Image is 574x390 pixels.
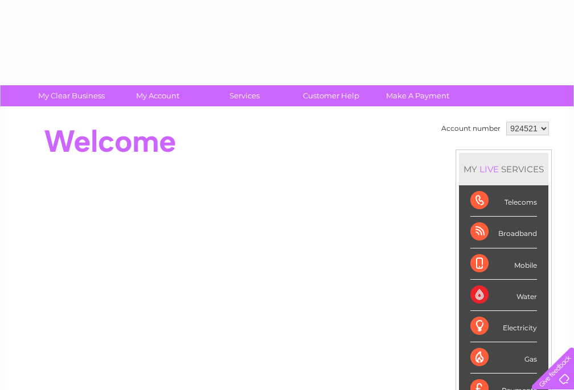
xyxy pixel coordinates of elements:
[470,311,537,342] div: Electricity
[470,248,537,280] div: Mobile
[470,280,537,311] div: Water
[438,119,503,138] td: Account number
[477,164,501,175] div: LIVE
[284,85,378,106] a: Customer Help
[470,342,537,374] div: Gas
[371,85,465,106] a: Make A Payment
[470,185,537,217] div: Telecoms
[459,153,548,185] div: MY SERVICES
[470,217,537,248] div: Broadband
[198,85,292,106] a: Services
[24,85,118,106] a: My Clear Business
[111,85,205,106] a: My Account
